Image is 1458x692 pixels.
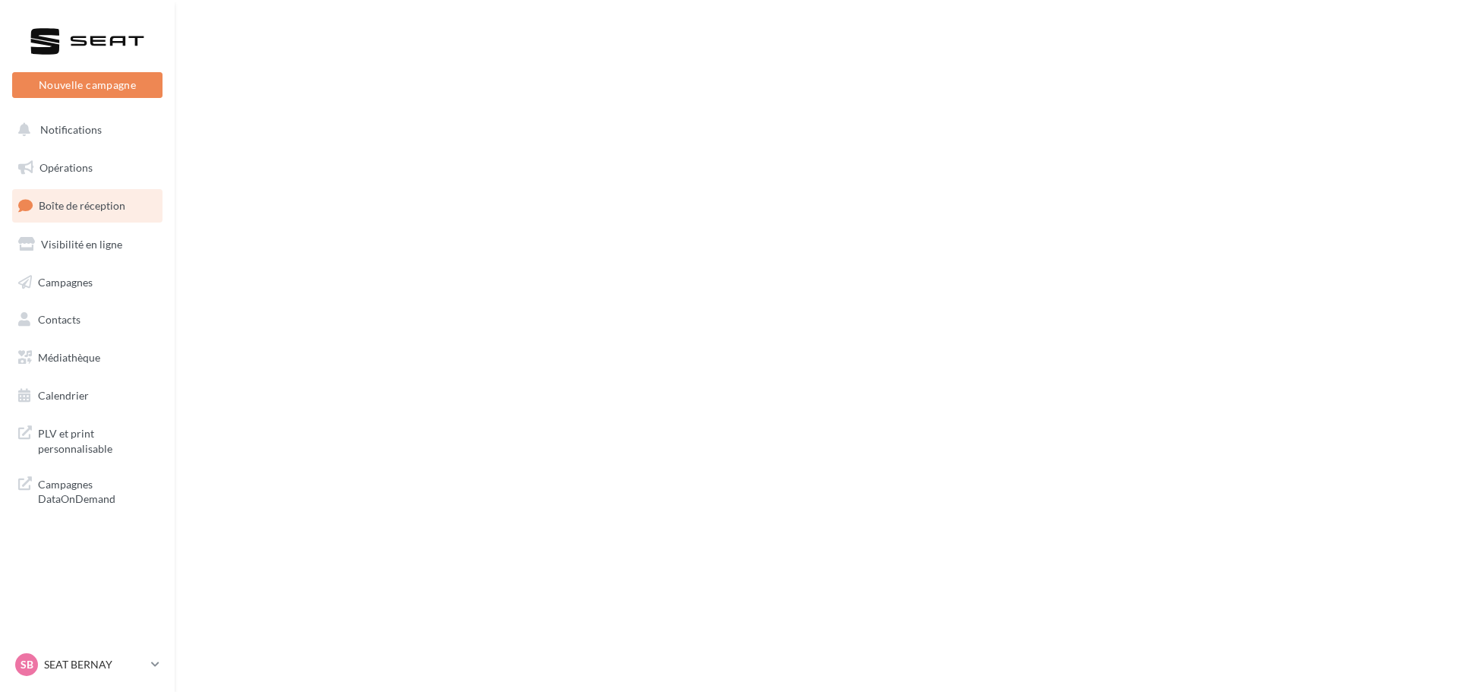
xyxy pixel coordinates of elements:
button: Notifications [9,114,159,146]
span: Médiathèque [38,351,100,364]
span: Campagnes [38,275,93,288]
a: Contacts [9,304,166,336]
a: Campagnes DataOnDemand [9,468,166,513]
a: Boîte de réception [9,189,166,222]
span: Campagnes DataOnDemand [38,474,156,507]
a: PLV et print personnalisable [9,417,166,462]
a: Calendrier [9,380,166,412]
span: Notifications [40,123,102,136]
a: SB SEAT BERNAY [12,650,163,679]
span: Calendrier [38,389,89,402]
p: SEAT BERNAY [44,657,145,672]
a: Campagnes [9,267,166,299]
span: Visibilité en ligne [41,238,122,251]
a: Médiathèque [9,342,166,374]
a: Visibilité en ligne [9,229,166,261]
button: Nouvelle campagne [12,72,163,98]
span: PLV et print personnalisable [38,423,156,456]
span: SB [21,657,33,672]
span: Contacts [38,313,80,326]
a: Opérations [9,152,166,184]
span: Opérations [39,161,93,174]
span: Boîte de réception [39,199,125,212]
